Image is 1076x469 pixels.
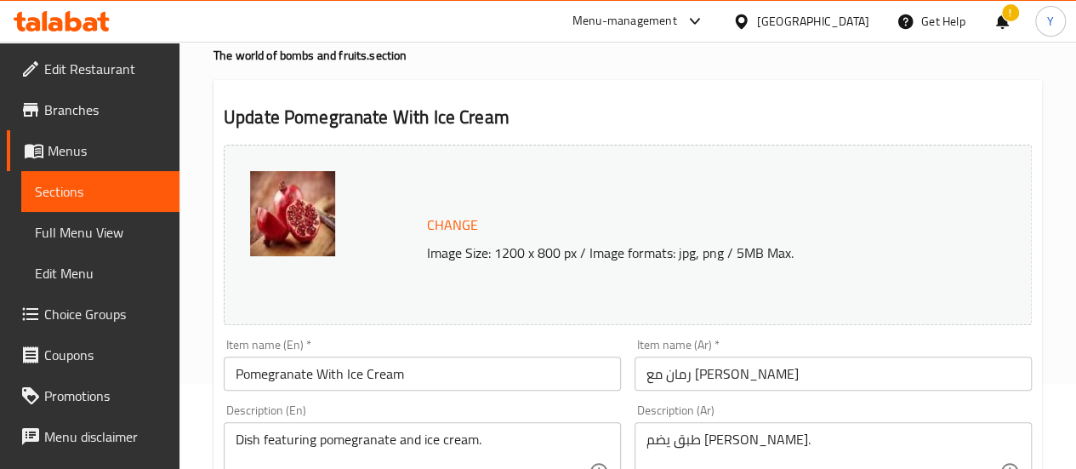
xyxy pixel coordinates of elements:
input: Enter name Ar [635,357,1032,391]
button: Change [420,208,485,243]
span: Edit Menu [35,263,166,283]
span: Y [1047,12,1054,31]
span: Promotions [44,386,166,406]
a: Promotions [7,375,179,416]
a: Edit Menu [21,253,179,294]
span: Menus [48,140,166,161]
p: Image Size: 1200 x 800 px / Image formats: jpg, png / 5MB Max. [420,243,987,263]
a: Menus [7,130,179,171]
span: Change [427,213,478,237]
a: Full Menu View [21,212,179,253]
span: Menu disclaimer [44,426,166,447]
span: Coupons [44,345,166,365]
a: Menu disclaimer [7,416,179,457]
span: Edit Restaurant [44,59,166,79]
a: Edit Restaurant [7,49,179,89]
h2: Update Pomegranate With Ice Cream [224,105,1032,130]
input: Enter name En [224,357,621,391]
span: Choice Groups [44,304,166,324]
span: Full Menu View [35,222,166,243]
a: Coupons [7,335,179,375]
img: Pomegranate638681380448438316.jpg [250,171,335,256]
span: Sections [35,181,166,202]
div: Menu-management [572,11,677,31]
div: [GEOGRAPHIC_DATA] [757,12,869,31]
a: Branches [7,89,179,130]
h4: The world of bombs and fruits. section [213,47,1042,64]
a: Choice Groups [7,294,179,335]
a: Sections [21,171,179,212]
span: Branches [44,100,166,120]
